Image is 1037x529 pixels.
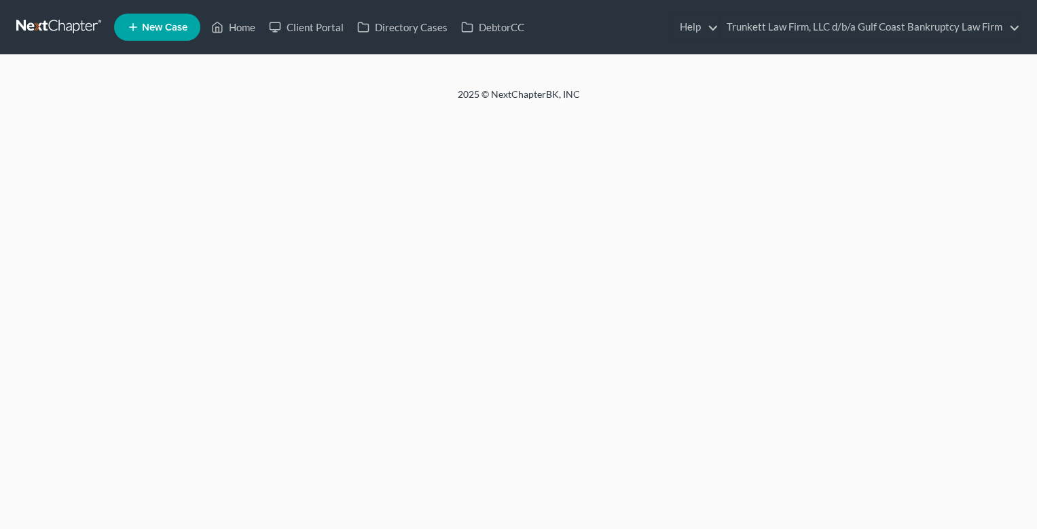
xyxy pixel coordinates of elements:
a: Trunkett Law Firm, LLC d/b/a Gulf Coast Bankruptcy Law Firm [720,15,1020,39]
new-legal-case-button: New Case [114,14,200,41]
a: DebtorCC [454,15,531,39]
a: Home [204,15,262,39]
a: Client Portal [262,15,350,39]
a: Help [673,15,718,39]
div: 2025 © NextChapterBK, INC [132,88,906,112]
a: Directory Cases [350,15,454,39]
